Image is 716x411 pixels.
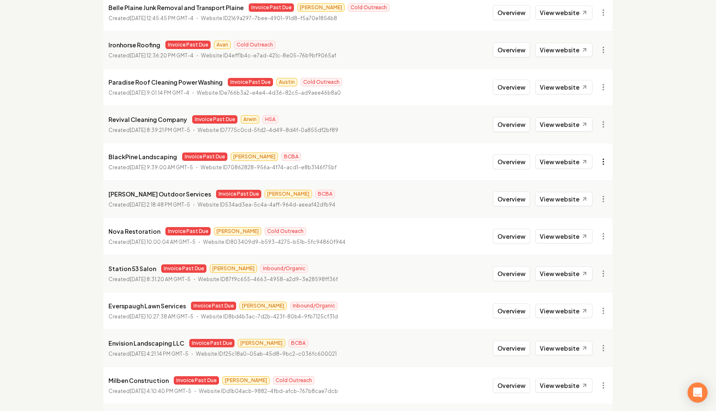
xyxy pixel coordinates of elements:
a: View website [535,229,592,243]
p: Created [108,387,191,395]
p: Created [108,313,193,321]
p: Website ID 2169a297-7bee-4901-91d8-f5a70e1854b8 [201,14,337,23]
time: [DATE] 9:01:14 PM GMT-4 [130,90,189,96]
p: BlackPine Landscaping [108,152,177,162]
span: [PERSON_NAME] [297,3,345,12]
p: Created [108,14,193,23]
span: BCBA [315,190,335,198]
span: Cold Outreach [301,78,342,86]
span: [PERSON_NAME] [222,376,270,385]
span: [PERSON_NAME] [214,227,261,235]
time: [DATE] 10:00:04 AM GMT-5 [130,239,196,245]
a: View website [535,266,592,281]
span: Arwin [241,115,259,124]
p: Everspaugh Lawn Services [108,301,186,311]
p: Station 53 Salon [108,264,156,274]
p: Created [108,126,190,134]
span: Invoice Past Due [228,78,273,86]
time: [DATE] 8:39:21 PM GMT-5 [130,127,190,133]
p: Website ID 7775c0cd-5fd2-4d49-8d4f-0a855df2bf89 [198,126,338,134]
span: Invoice Past Due [249,3,294,12]
span: Invoice Past Due [189,339,234,347]
p: Created [108,52,193,60]
span: [PERSON_NAME] [265,190,312,198]
a: View website [535,304,592,318]
time: [DATE] 8:31:20 AM GMT-5 [130,276,191,282]
span: Invoice Past Due [192,115,237,124]
span: Cold Outreach [348,3,389,12]
a: View website [535,5,592,20]
button: Overview [493,42,530,57]
time: [DATE] 4:21:14 PM GMT-5 [130,351,188,357]
span: Invoice Past Due [182,153,227,161]
p: Created [108,350,188,358]
span: Invoice Past Due [216,190,261,198]
a: View website [535,117,592,132]
p: Website ID e766b3a2-e4e4-4d36-82c5-ad9aee46b8a0 [197,89,341,97]
p: Website ID 87f9c655-4663-4958-a2d9-3e28598ff36f [198,275,338,284]
time: [DATE] 12:45:45 PM GMT-4 [130,15,193,21]
p: Nova Restoration [108,226,160,236]
p: Website ID d1b04acb-9882-4fbd-afcb-767b8cae7dcb [199,387,338,395]
p: Revival Cleaning Company [108,114,187,124]
span: [PERSON_NAME] [210,264,257,273]
time: [DATE] 2:18:48 PM GMT-5 [130,202,190,208]
span: [PERSON_NAME] [238,339,285,347]
span: [PERSON_NAME] [231,153,278,161]
span: [PERSON_NAME] [240,302,287,310]
span: HSA [263,115,278,124]
button: Overview [493,229,530,244]
p: [PERSON_NAME] Outdoor Services [108,189,211,199]
span: Cold Outreach [234,41,276,49]
time: [DATE] 10:27:38 AM GMT-5 [130,313,193,320]
p: Created [108,201,190,209]
p: Created [108,238,196,246]
p: Website ID f25c18a0-05ab-45d8-9bc2-c036fc600021 [196,350,337,358]
button: Overview [493,80,530,95]
span: Invoice Past Due [174,376,219,385]
p: Website ID 803409d9-b593-4275-b51b-5fc94860f944 [203,238,345,246]
span: Invoice Past Due [165,227,211,235]
a: View website [535,378,592,393]
a: View website [535,80,592,94]
p: Milben Construction [108,375,169,385]
div: Open Intercom Messenger [688,383,708,403]
button: Overview [493,378,530,393]
button: Overview [493,5,530,20]
p: Website ID 534ad3ea-5c4a-4aff-964d-aeeaf42dfb94 [198,201,335,209]
p: Created [108,275,191,284]
span: Austin [276,78,297,86]
span: Inbound/Organic [260,264,308,273]
p: Created [108,89,189,97]
span: Cold Outreach [273,376,314,385]
p: Envision Landscaping LLC [108,338,184,348]
p: Paradise Roof Cleaning Power Washing [108,77,223,87]
time: [DATE] 12:36:20 PM GMT-4 [130,52,193,59]
a: View website [535,192,592,206]
span: BCBA [288,339,308,347]
span: Invoice Past Due [191,302,236,310]
button: Overview [493,117,530,132]
span: Inbound/Organic [290,302,337,310]
p: Belle Plaine Junk Removal and Transport Plaine [108,3,244,13]
a: View website [535,155,592,169]
a: View website [535,341,592,355]
span: Invoice Past Due [165,41,211,49]
button: Overview [493,191,530,207]
button: Overview [493,341,530,356]
button: Overview [493,266,530,281]
time: [DATE] 9:39:00 AM GMT-5 [130,164,193,171]
a: View website [535,43,592,57]
p: Website ID 70862828-956a-4f74-acd1-e8b3146f75bf [201,163,337,172]
button: Overview [493,154,530,169]
p: Ironhorse Roofing [108,40,160,50]
button: Overview [493,303,530,318]
span: BCBA [281,153,301,161]
p: Website ID 4eff1b4c-e7ad-421c-8e05-76b9bf9065af [201,52,336,60]
p: Created [108,163,193,172]
time: [DATE] 4:10:40 PM GMT-5 [130,388,191,394]
span: Avan [214,41,231,49]
span: Cold Outreach [265,227,306,235]
p: Website ID 8bd4b3ac-7d2b-423f-80b4-9fb7125cf31d [201,313,338,321]
span: Invoice Past Due [161,264,206,273]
